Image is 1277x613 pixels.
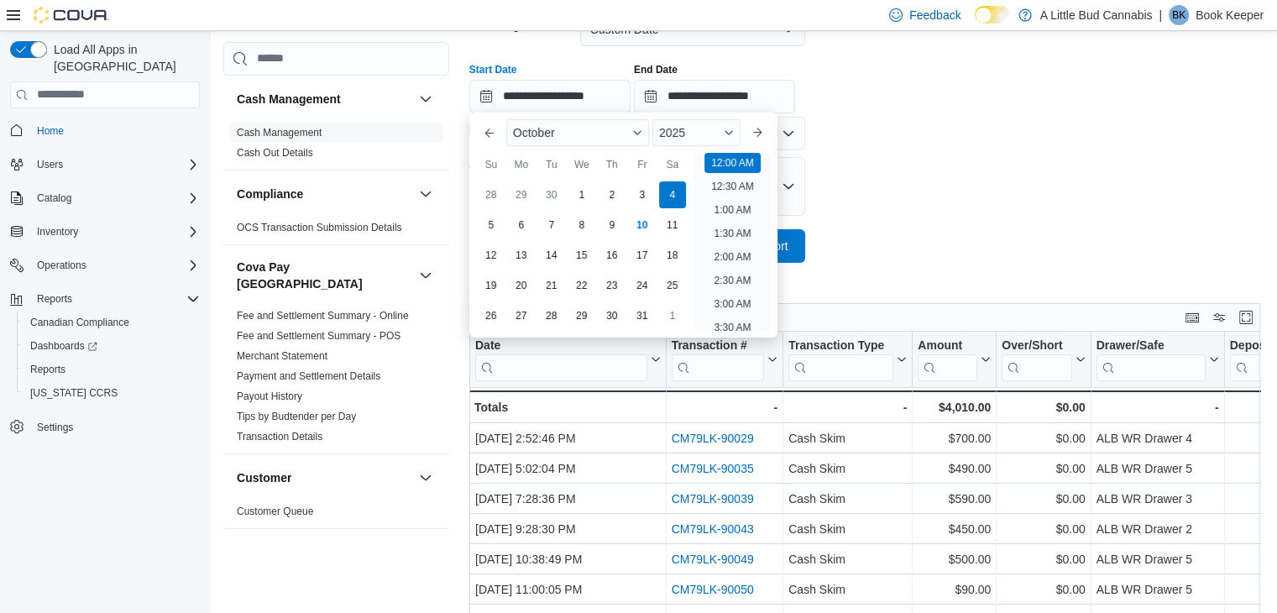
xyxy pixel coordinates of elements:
button: Reports [17,358,207,381]
div: Th [599,151,625,178]
div: ALB WR Drawer 3 [1096,489,1218,509]
div: Fr [629,151,656,178]
button: Keyboard shortcuts [1182,307,1202,327]
div: day-16 [599,242,625,269]
span: Cash Management [237,126,322,139]
button: Compliance [237,186,412,202]
a: Payout History [237,390,302,402]
span: Payment and Settlement Details [237,369,380,383]
p: Showing 9 of 9 [469,283,1269,300]
div: Mo [508,151,535,178]
div: day-14 [538,242,565,269]
button: Home [3,118,207,143]
a: CM79LK-90050 [671,583,753,596]
div: day-20 [508,272,535,299]
input: Press the down key to enter a popover containing a calendar. Press the escape key to close the po... [469,80,631,113]
a: Payment and Settlement Details [237,370,380,382]
div: day-26 [478,302,505,329]
div: Over/Short [1002,338,1071,380]
li: 3:00 AM [707,294,757,314]
button: Inventory [3,220,207,244]
div: Amount [918,338,977,380]
span: Tips by Budtender per Day [237,410,356,423]
ul: Time [694,153,771,331]
button: Reports [30,289,79,309]
span: Inventory [37,225,78,238]
button: Display options [1209,307,1229,327]
li: 12:30 AM [704,176,761,196]
a: Reports [24,359,72,380]
div: Button. Open the month selector. October is currently selected. [506,119,649,146]
div: day-27 [508,302,535,329]
a: [US_STATE] CCRS [24,383,124,403]
a: CM79LK-90029 [671,432,753,445]
div: $0.00 [1002,579,1085,600]
div: $4,010.00 [918,397,991,417]
span: Users [30,155,200,175]
div: Date [475,338,647,380]
button: Users [3,153,207,176]
span: Users [37,158,63,171]
a: Dashboards [17,334,207,358]
div: day-29 [568,302,595,329]
div: day-30 [599,302,625,329]
div: - [788,397,907,417]
div: $590.00 [918,489,991,509]
a: Settings [30,417,80,437]
span: Load All Apps in [GEOGRAPHIC_DATA] [47,41,200,75]
label: End Date [634,63,678,76]
div: Transaction Type [788,338,893,354]
button: Users [30,155,70,175]
a: Tips by Budtender per Day [237,411,356,422]
div: day-17 [629,242,656,269]
span: October [513,126,555,139]
div: $500.00 [918,549,991,569]
div: Transaction # [671,338,764,354]
button: Inventory [30,222,85,242]
span: Catalog [37,191,71,205]
button: Transaction # [671,338,777,380]
div: Sa [659,151,686,178]
div: $0.00 [1002,458,1085,479]
div: day-24 [629,272,656,299]
div: Drawer/Safe [1096,338,1205,380]
div: day-28 [478,181,505,208]
button: Cova Pay [GEOGRAPHIC_DATA] [416,265,436,286]
span: Customer Queue [237,505,313,518]
button: Canadian Compliance [17,311,207,334]
button: Transaction Type [788,338,907,380]
span: Reports [30,363,65,376]
a: Fee and Settlement Summary - POS [237,330,400,342]
div: day-18 [659,242,686,269]
a: Merchant Statement [237,350,327,362]
button: Operations [3,254,207,277]
div: [DATE] 11:00:05 PM [475,579,661,600]
label: Start Date [469,63,517,76]
div: $90.00 [918,579,991,600]
span: Reports [37,292,72,306]
div: Cova Pay [GEOGRAPHIC_DATA] [223,306,449,453]
div: Transaction Type [788,338,893,380]
div: day-1 [568,181,595,208]
div: Drawer/Safe [1096,338,1205,354]
span: Home [37,124,64,138]
button: Reports [3,287,207,311]
div: Totals [474,397,661,417]
span: 2025 [659,126,685,139]
div: day-13 [508,242,535,269]
a: CM79LK-90039 [671,492,753,506]
div: day-7 [538,212,565,238]
a: Customer Queue [237,506,313,517]
button: Next month [744,119,771,146]
div: day-31 [629,302,656,329]
div: Date [475,338,647,354]
a: Canadian Compliance [24,312,136,333]
div: day-9 [599,212,625,238]
div: Cash Skim [788,458,907,479]
div: Customer [223,501,449,528]
button: Enter fullscreen [1236,307,1256,327]
button: Cova Pay [GEOGRAPHIC_DATA] [237,259,412,292]
button: Catalog [3,186,207,210]
li: 1:30 AM [707,223,757,244]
